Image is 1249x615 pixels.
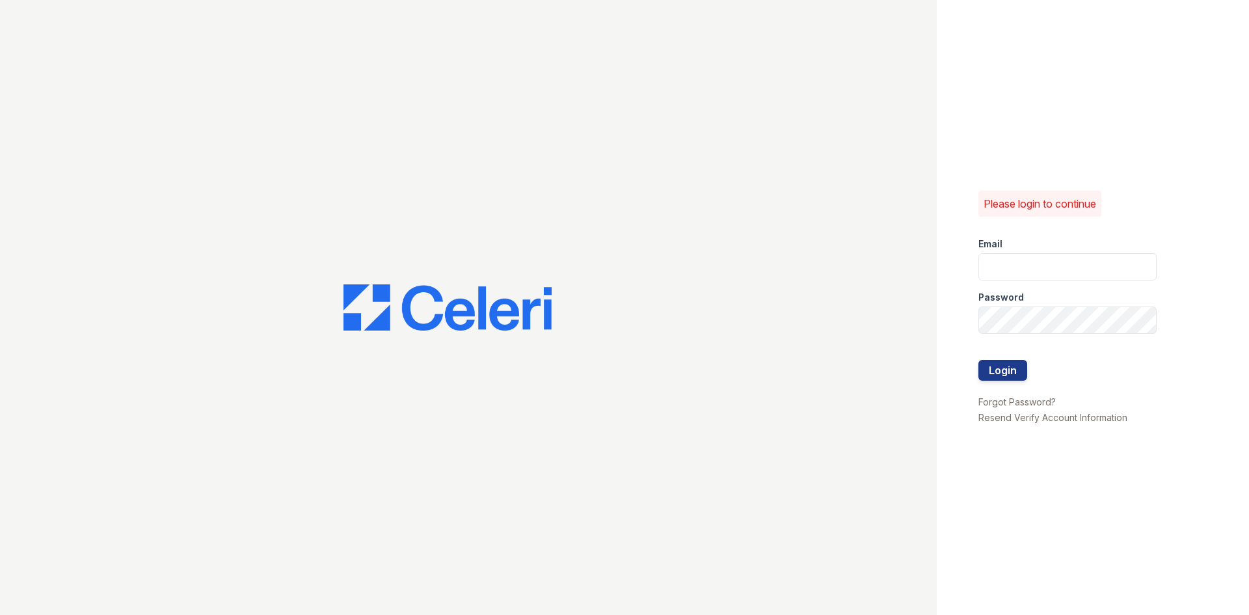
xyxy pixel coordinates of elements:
a: Resend Verify Account Information [978,412,1127,423]
label: Password [978,291,1024,304]
a: Forgot Password? [978,396,1056,407]
p: Please login to continue [984,196,1096,212]
img: CE_Logo_Blue-a8612792a0a2168367f1c8372b55b34899dd931a85d93a1a3d3e32e68fde9ad4.png [343,284,552,331]
button: Login [978,360,1027,381]
label: Email [978,238,1002,251]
